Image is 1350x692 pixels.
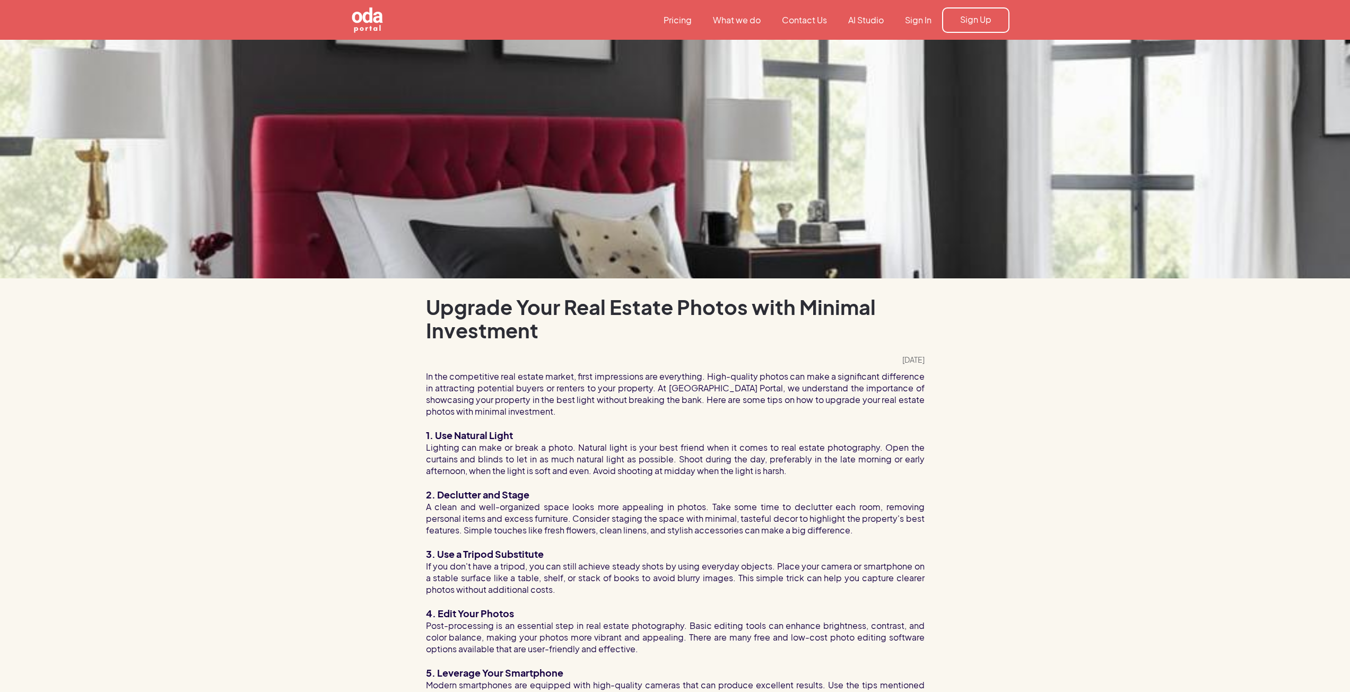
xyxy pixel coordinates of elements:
a: AI Studio [838,14,894,26]
p: Lighting can make or break a photo. Natural light is your best friend when it comes to real estat... [426,442,925,477]
h4: 5. Leverage Your Smartphone [426,667,925,679]
p: In the competitive real estate market, first impressions are everything. High-quality photos can ... [426,371,925,417]
p: ‍ [426,536,925,548]
p: If you don't have a tripod, you can still achieve steady shots by using everyday objects. Place y... [426,560,925,595]
p: A clean and well-organized space looks more appealing in photos. Take some time to declutter each... [426,501,925,536]
p: ‍ [426,417,925,429]
a: Sign In [894,14,942,26]
a: Sign Up [942,7,1009,33]
p: ‍ [426,655,925,667]
h4: 4. Edit Your Photos [426,607,925,620]
h1: Upgrade Your Real Estate Photos with Minimal Investment [426,294,925,343]
p: Post-processing is an essential step in real estate photography. Basic editing tools can enhance ... [426,620,925,655]
a: What we do [702,14,771,26]
div: [DATE] [426,354,925,365]
p: ‍ [426,477,925,488]
h4: 3. Use a Tripod Substitute [426,548,925,560]
a: home [341,6,442,34]
div: Sign Up [960,14,991,25]
a: Contact Us [771,14,838,26]
a: Pricing [653,14,702,26]
h4: 2. Declutter and Stage [426,488,925,501]
p: ‍ [426,595,925,607]
h4: 1. Use Natural Light [426,429,925,442]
